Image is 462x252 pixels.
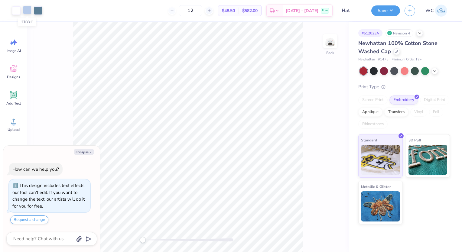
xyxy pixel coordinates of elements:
[361,137,377,143] span: Standard
[392,57,422,62] span: Minimum Order: 12 +
[8,127,20,132] span: Upload
[386,29,413,37] div: Revision 4
[179,5,202,16] input: – –
[358,83,450,90] div: Print Type
[74,149,94,155] button: Collapse
[222,8,235,14] span: $48.50
[425,7,434,14] span: WC
[358,108,382,117] div: Applique
[389,95,418,105] div: Embroidery
[371,5,400,16] button: Save
[12,166,59,172] div: How can we help you?
[358,29,382,37] div: # 512023A
[324,35,336,47] img: Back
[361,191,400,221] img: Metallic & Glitter
[7,75,20,79] span: Designs
[358,95,388,105] div: Screen Print
[18,18,36,26] div: 2708 C
[408,145,447,175] img: 3D Puff
[408,137,421,143] span: 3D Puff
[384,108,408,117] div: Transfers
[12,183,85,209] div: This design includes text effects our tool can't edit. If you want to change the text, our artist...
[358,40,438,55] span: Newhattan 100% Cotton Stone Washed Cap
[429,108,443,117] div: Foil
[322,8,328,13] span: Free
[361,183,391,190] span: Metallic & Glitter
[410,108,427,117] div: Vinyl
[337,5,367,17] input: Untitled Design
[7,48,21,53] span: Image AI
[140,237,146,243] div: Accessibility label
[361,145,400,175] img: Standard
[358,120,388,129] div: Rhinestones
[358,57,375,62] span: Newhattan
[378,57,389,62] span: # 1475
[6,101,21,106] span: Add Text
[10,215,48,224] button: Request a change
[326,50,334,56] div: Back
[420,95,449,105] div: Digital Print
[435,5,447,17] img: William Coughenour
[242,8,258,14] span: $582.00
[286,8,318,14] span: [DATE] - [DATE]
[423,5,450,17] a: WC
